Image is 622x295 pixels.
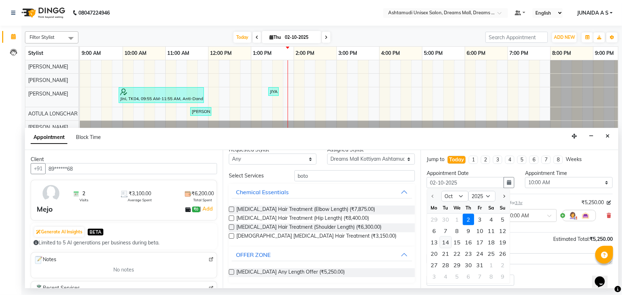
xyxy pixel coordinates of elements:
span: [PERSON_NAME] [28,63,68,70]
span: No notes [113,266,134,274]
iframe: chat widget [592,266,615,288]
div: 18 [485,237,497,248]
div: Requested Stylist [229,146,317,154]
div: 13 [428,237,440,248]
span: Average Spent [128,197,152,203]
img: Interior.png [581,211,590,220]
a: 6:00 PM [465,48,488,58]
div: Assigned Stylist [327,146,415,154]
button: ADD NEW [552,32,577,42]
input: Search by service name [294,170,415,181]
div: Weeks [566,156,582,163]
div: Monday, October 13, 2025 [428,237,440,248]
div: 29 [451,259,463,271]
li: 5 [517,156,526,164]
div: Sunday, October 19, 2025 [497,237,508,248]
a: 11:00 AM [166,48,191,58]
a: 5:00 PM [422,48,445,58]
div: Sunday, November 2, 2025 [497,259,508,271]
div: 7 [440,225,451,237]
span: [DEMOGRAPHIC_DATA] [MEDICAL_DATA] Hair Treatment (₹3,150.00) [236,232,396,241]
div: 2 [463,214,474,225]
div: 8 [451,225,463,237]
a: 9:00 PM [593,48,616,58]
div: Sunday, October 5, 2025 [497,214,508,225]
div: Mejo [37,204,53,214]
div: 26 [497,248,508,259]
div: 9 [497,271,508,282]
div: Friday, October 31, 2025 [474,259,485,271]
span: Visits [79,197,88,203]
div: 6 [428,225,440,237]
span: Notes [34,255,56,265]
b: 08047224946 [78,3,110,23]
img: logo [18,3,67,23]
div: Appointment Date [427,170,514,177]
div: Saturday, November 1, 2025 [485,259,497,271]
div: 4 [440,271,451,282]
a: 4:00 PM [380,48,402,58]
button: Close [602,131,613,142]
div: 4 [485,214,497,225]
div: Sunday, October 12, 2025 [497,225,508,237]
li: 4 [505,156,514,164]
div: 1 [485,259,497,271]
a: 3:00 PM [337,48,359,58]
div: Jini, TK04, 09:55 AM-11:55 AM, Anti-Dandruff Treatment (₹1100),Layer Cut (₹900) [119,88,203,102]
a: 1:00 PM [251,48,274,58]
span: ₹0 [192,207,200,212]
input: Search by Name/Mobile/Email/Code [45,163,217,174]
span: [PERSON_NAME] [28,124,68,130]
div: 19 [497,237,508,248]
div: 3 [428,271,440,282]
span: JUNAIDA A S [577,9,608,17]
div: Appointment Time [525,170,613,177]
div: Tuesday, October 28, 2025 [440,259,451,271]
a: 8:00 PM [551,48,573,58]
span: [MEDICAL_DATA] Hair Treatment (Elbow Length) (₹7,875.00) [236,206,375,214]
div: 14 [440,237,451,248]
div: Friday, October 10, 2025 [474,225,485,237]
div: Thursday, October 16, 2025 [463,237,474,248]
div: Today [449,156,464,164]
div: Saturday, October 18, 2025 [485,237,497,248]
div: Thursday, October 2, 2025 [463,214,474,225]
span: ₹5,250.00 [581,199,604,206]
div: Tuesday, October 21, 2025 [440,248,451,259]
div: Jump to [427,156,444,163]
button: OFFER ZONE [232,248,412,261]
div: Saturday, November 8, 2025 [485,271,497,282]
li: 3 [493,156,502,164]
div: 12 [497,225,508,237]
div: 6 [463,271,474,282]
select: Select month [441,191,468,202]
div: 15 [451,237,463,248]
span: [PERSON_NAME] [28,90,68,97]
i: Edit price [607,201,611,205]
div: Su [497,202,508,213]
span: ₹6,200.00 [191,190,214,197]
div: Wednesday, November 5, 2025 [451,271,463,282]
button: +91 [31,163,46,174]
div: 22 [451,248,463,259]
span: [PERSON_NAME] [28,77,68,83]
span: Total Spent [193,197,212,203]
span: [MEDICAL_DATA] Any Length Offer (₹5,250.00) [236,268,345,277]
div: Monday, October 6, 2025 [428,225,440,237]
input: 2025-10-02 [283,32,318,43]
div: Friday, October 3, 2025 [474,214,485,225]
div: Monday, October 20, 2025 [428,248,440,259]
a: Add [201,205,214,213]
div: Thursday, October 30, 2025 [463,259,474,271]
span: Today [233,32,251,43]
div: 10 [474,225,485,237]
div: 5 [451,271,463,282]
span: 2 [82,190,85,197]
a: 12:00 PM [209,48,234,58]
button: Next month [501,191,507,202]
div: 11 [485,225,497,237]
li: 1 [469,156,478,164]
span: | [200,205,214,213]
li: 6 [529,156,539,164]
input: Search Appointment [485,32,548,43]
